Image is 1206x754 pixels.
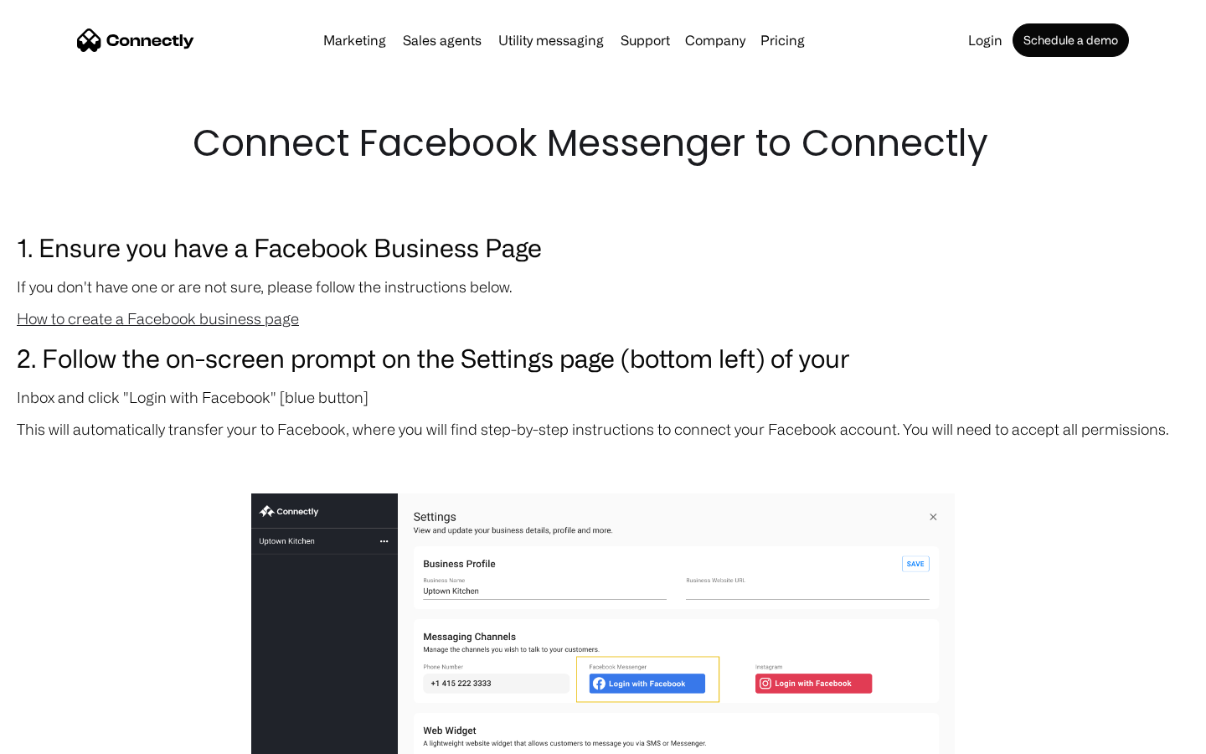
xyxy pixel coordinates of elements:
h3: 1. Ensure you have a Facebook Business Page [17,228,1189,266]
a: Support [614,34,677,47]
h1: Connect Facebook Messenger to Connectly [193,117,1013,169]
a: Sales agents [396,34,488,47]
p: This will automatically transfer your to Facebook, where you will find step-by-step instructions ... [17,417,1189,441]
aside: Language selected: English [17,725,100,748]
ul: Language list [33,725,100,748]
h3: 2. Follow the on-screen prompt on the Settings page (bottom left) of your [17,338,1189,377]
div: Company [685,28,745,52]
a: Login [961,34,1009,47]
p: ‍ [17,449,1189,473]
p: Inbox and click "Login with Facebook" [blue button] [17,385,1189,409]
a: Pricing [754,34,812,47]
a: Utility messaging [492,34,611,47]
a: Schedule a demo [1013,23,1129,57]
a: How to create a Facebook business page [17,310,299,327]
p: If you don't have one or are not sure, please follow the instructions below. [17,275,1189,298]
a: Marketing [317,34,393,47]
